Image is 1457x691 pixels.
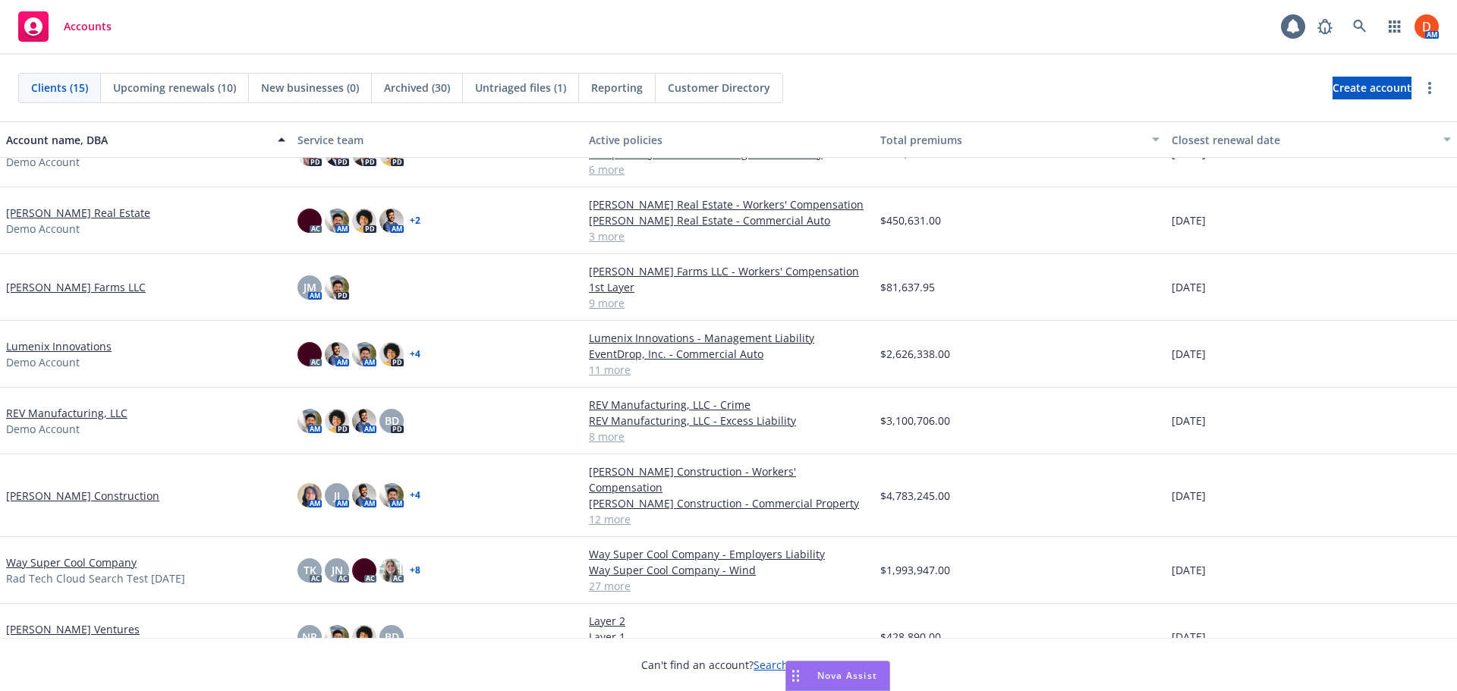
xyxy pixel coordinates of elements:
[1172,279,1206,295] span: [DATE]
[1333,74,1411,102] span: Create account
[6,488,159,504] a: [PERSON_NAME] Construction
[6,421,80,437] span: Demo Account
[384,80,450,96] span: Archived (30)
[6,621,140,637] a: [PERSON_NAME] Ventures
[1172,413,1206,429] span: [DATE]
[325,342,349,366] img: photo
[325,409,349,433] img: photo
[297,209,322,233] img: photo
[591,80,643,96] span: Reporting
[1380,11,1410,42] a: Switch app
[880,279,935,295] span: $81,637.95
[1415,14,1439,39] img: photo
[410,491,420,500] a: + 4
[325,275,349,300] img: photo
[6,205,150,221] a: [PERSON_NAME] Real Estate
[304,279,316,295] span: JM
[589,196,868,212] a: [PERSON_NAME] Real Estate - Workers' Compensation
[589,562,868,578] a: Way Super Cool Company - Wind
[589,511,868,527] a: 12 more
[589,295,868,311] a: 9 more
[785,661,890,691] button: Nova Assist
[1172,346,1206,362] span: [DATE]
[352,625,376,649] img: photo
[1310,11,1340,42] a: Report a Bug
[668,80,770,96] span: Customer Directory
[6,221,80,237] span: Demo Account
[1172,629,1206,645] span: [DATE]
[31,80,88,96] span: Clients (15)
[589,263,868,279] a: [PERSON_NAME] Farms LLC - Workers' Compensation
[1172,562,1206,578] span: [DATE]
[475,80,566,96] span: Untriaged files (1)
[1172,132,1434,148] div: Closest renewal date
[589,629,868,645] a: Layer 1
[297,409,322,433] img: photo
[589,429,868,444] a: 8 more
[352,409,376,433] img: photo
[352,209,376,233] img: photo
[880,562,950,578] span: $1,993,947.00
[334,488,340,504] span: JJ
[6,279,146,295] a: [PERSON_NAME] Farms LLC
[410,350,420,359] a: + 4
[1333,77,1411,99] a: Create account
[352,342,376,366] img: photo
[589,212,868,228] a: [PERSON_NAME] Real Estate - Commercial Auto
[880,346,950,362] span: $2,626,338.00
[325,625,349,649] img: photo
[880,629,941,645] span: $428,890.00
[589,546,868,562] a: Way Super Cool Company - Employers Liability
[12,5,118,48] a: Accounts
[786,661,805,690] div: Drag to move
[325,209,349,233] img: photo
[297,132,577,148] div: Service team
[641,657,816,673] span: Can't find an account?
[880,132,1143,148] div: Total premiums
[589,362,868,378] a: 11 more
[589,578,868,594] a: 27 more
[6,338,112,354] a: Lumenix Innovations
[589,463,868,495] a: [PERSON_NAME] Construction - Workers' Compensation
[261,80,359,96] span: New businesses (0)
[379,209,404,233] img: photo
[589,228,868,244] a: 3 more
[6,405,127,421] a: REV Manufacturing, LLC
[297,342,322,366] img: photo
[6,554,137,570] a: Way Super Cool Company
[6,354,80,370] span: Demo Account
[6,570,185,586] span: Rad Tech Cloud Search Test [DATE]
[1172,212,1206,228] span: [DATE]
[880,488,950,504] span: $4,783,245.00
[880,212,941,228] span: $450,631.00
[332,562,343,578] span: JN
[589,279,868,295] a: 1st Layer
[583,121,874,158] button: Active policies
[379,558,404,583] img: photo
[385,629,399,645] span: BD
[113,80,236,96] span: Upcoming renewals (10)
[589,346,868,362] a: EventDrop, Inc. - Commercial Auto
[379,483,404,507] img: photo
[6,132,269,148] div: Account name, DBA
[410,149,420,159] a: + 4
[304,562,316,578] span: TK
[754,658,816,672] a: Search for it
[1172,488,1206,504] span: [DATE]
[589,132,868,148] div: Active policies
[1166,121,1457,158] button: Closest renewal date
[817,669,877,682] span: Nova Assist
[385,413,399,429] span: BD
[589,397,868,413] a: REV Manufacturing, LLC - Crime
[880,413,950,429] span: $3,100,706.00
[6,154,80,170] span: Demo Account
[589,613,868,629] a: Layer 2
[297,483,322,507] img: photo
[302,629,317,645] span: NP
[589,495,868,511] a: [PERSON_NAME] Construction - Commercial Property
